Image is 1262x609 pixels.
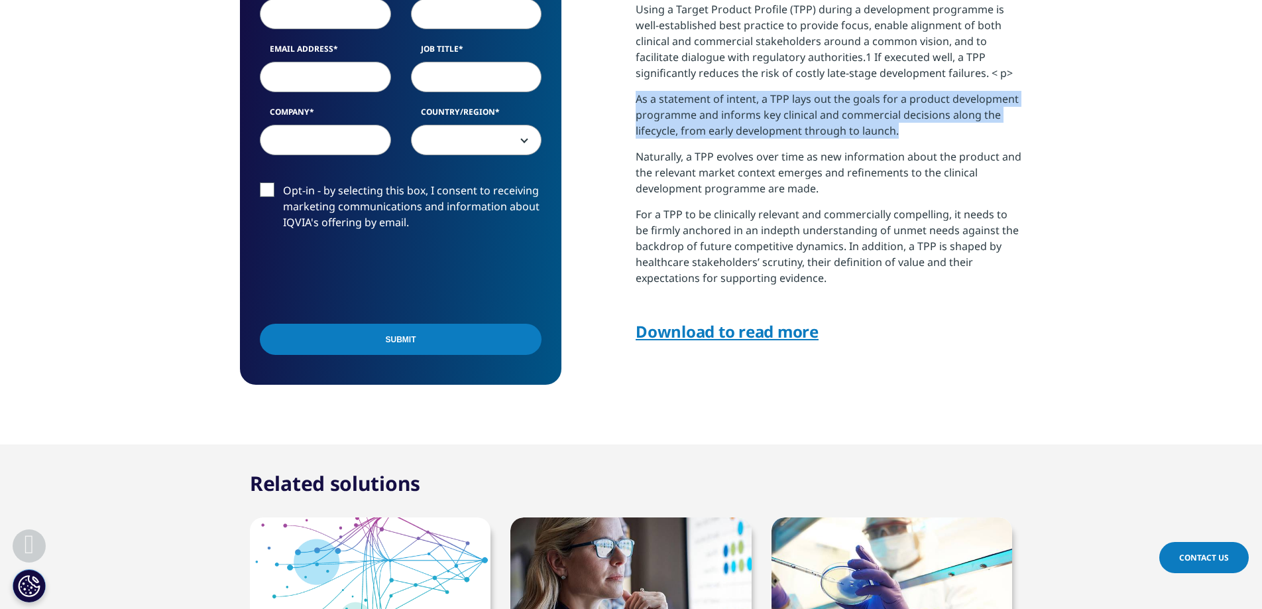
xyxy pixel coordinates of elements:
p: As a statement of intent, a TPP lays out the goals for a product development programme and inform... [636,91,1022,149]
button: Cookie Settings [13,569,46,602]
label: Company [260,106,391,125]
label: Job Title [411,43,542,62]
p: Naturally, a TPP evolves over time as new information about the product and the relevant market c... [636,149,1022,206]
span: Contact Us [1179,552,1229,563]
a: Download to read more [636,320,819,342]
label: Opt-in - by selecting this box, I consent to receiving marketing communications and information a... [260,182,542,237]
a: Contact Us [1159,542,1249,573]
p: Using a Target Product Profile (TPP) during a development programme is well-established best prac... [636,1,1022,91]
label: Email Address [260,43,391,62]
p: For a TPP to be clinically relevant and commercially compelling, it needs to be firmly anchored i... [636,206,1022,296]
h2: Related solutions [250,470,420,497]
input: Submit [260,324,542,355]
label: Country/Region [411,106,542,125]
iframe: reCAPTCHA [260,251,461,303]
